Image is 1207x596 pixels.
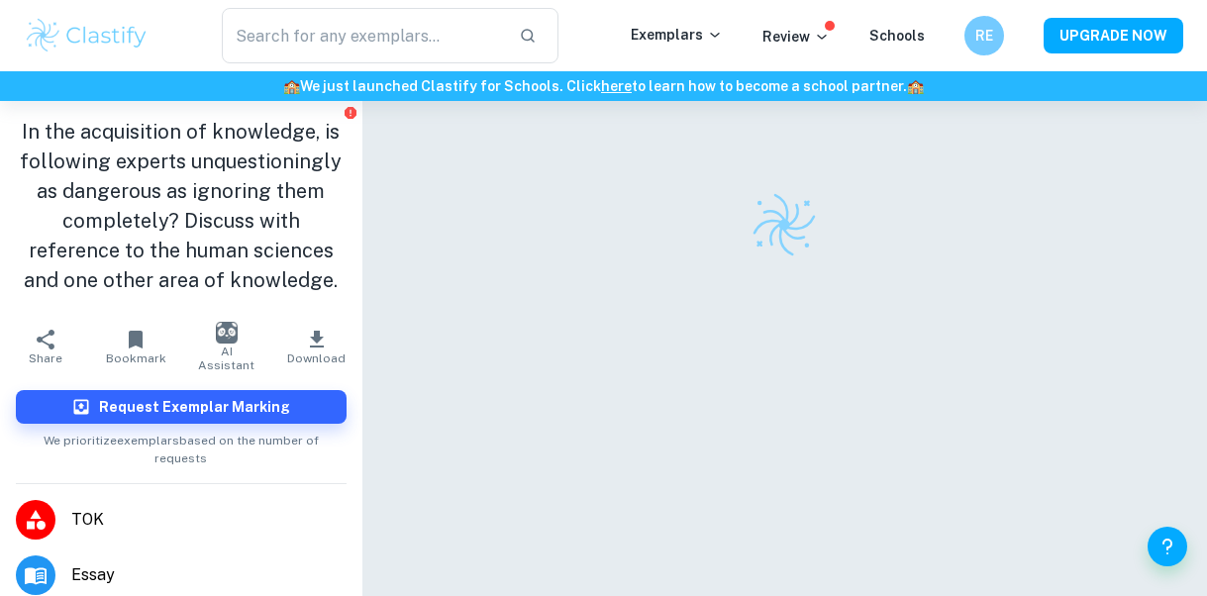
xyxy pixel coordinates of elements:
button: Bookmark [90,319,180,374]
img: Clastify logo [24,16,150,55]
button: Help and Feedback [1148,527,1187,566]
button: Report issue [344,105,358,120]
span: Bookmark [106,351,166,365]
span: Download [287,351,346,365]
span: AI Assistant [193,345,259,372]
h6: We just launched Clastify for Schools. Click to learn how to become a school partner. [4,75,1203,97]
a: Schools [869,28,925,44]
h6: Request Exemplar Marking [99,396,290,418]
p: Review [762,26,830,48]
button: Download [271,319,361,374]
span: 🏫 [283,78,300,94]
span: 🏫 [907,78,924,94]
h6: RE [973,25,996,47]
button: Request Exemplar Marking [16,390,347,424]
button: RE [964,16,1004,55]
img: Clastify logo [750,190,819,259]
h1: In the acquisition of knowledge, is following experts unquestioningly as dangerous as ignoring th... [16,117,347,295]
button: AI Assistant [181,319,271,374]
span: Essay [71,563,347,587]
a: here [601,78,632,94]
span: TOK [71,508,347,532]
input: Search for any exemplars... [222,8,503,63]
span: We prioritize exemplars based on the number of requests [16,424,347,467]
span: Share [29,351,62,365]
p: Exemplars [631,24,723,46]
button: UPGRADE NOW [1044,18,1183,53]
img: AI Assistant [216,322,238,344]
